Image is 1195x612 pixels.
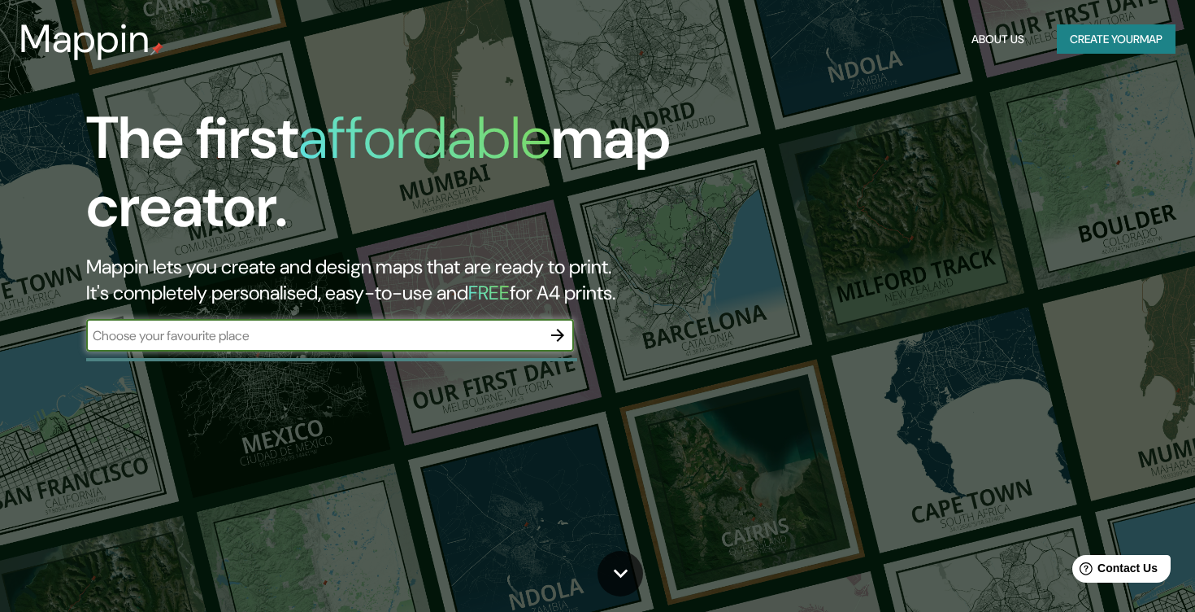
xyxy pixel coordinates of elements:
h5: FREE [468,280,510,305]
h2: Mappin lets you create and design maps that are ready to print. It's completely personalised, eas... [86,254,684,306]
button: Create yourmap [1057,24,1175,55]
input: Choose your favourite place [86,326,541,345]
h3: Mappin [20,16,150,62]
button: About Us [965,24,1031,55]
h1: The first map creator. [86,104,684,254]
iframe: Help widget launcher [1050,549,1177,594]
img: mappin-pin [150,42,163,55]
h1: affordable [298,100,551,176]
